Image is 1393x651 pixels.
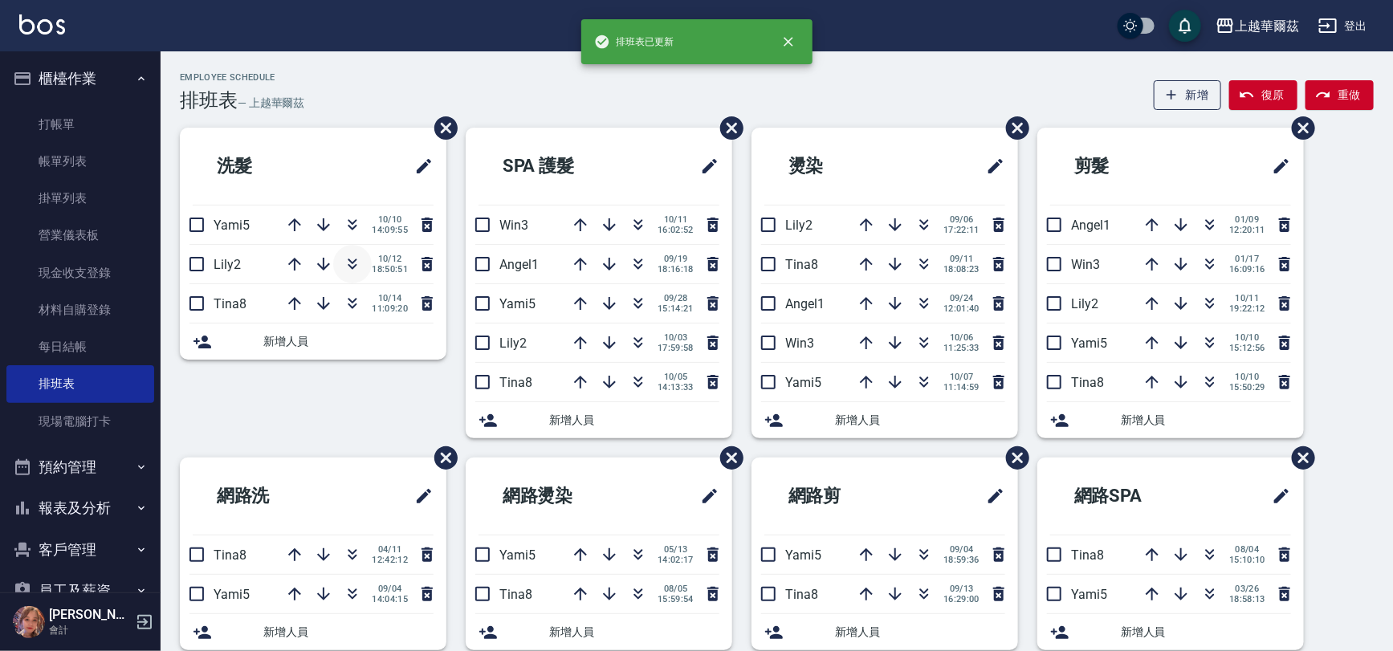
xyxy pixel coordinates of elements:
h3: 排班表 [180,89,238,112]
span: 18:50:51 [372,264,408,275]
span: 10/06 [943,332,980,343]
span: Lily2 [785,218,813,233]
span: 09/11 [943,254,980,264]
span: 01/09 [1229,214,1265,225]
span: 修改班表的標題 [690,477,719,515]
span: 16:29:00 [943,594,980,604]
span: 15:59:54 [658,594,694,604]
span: Yami5 [1071,587,1107,602]
span: 新增人員 [835,624,1005,641]
span: 10/03 [658,332,694,343]
span: 14:13:33 [658,382,694,393]
h2: 剪髮 [1050,137,1198,195]
div: 上越華爾茲 [1235,16,1299,36]
h2: 燙染 [764,137,912,195]
span: Yami5 [214,587,250,602]
div: 新增人員 [180,323,446,360]
a: 現金收支登錄 [6,254,154,291]
span: 09/19 [658,254,694,264]
span: Tina8 [785,587,818,602]
span: 15:50:29 [1229,382,1265,393]
span: 05/13 [658,544,694,555]
div: 新增人員 [1037,402,1304,438]
span: Lily2 [1071,296,1098,311]
span: 11:25:33 [943,343,980,353]
img: Logo [19,14,65,35]
button: save [1169,10,1201,42]
button: 復原 [1229,80,1297,110]
span: 09/24 [943,293,980,303]
span: Tina8 [499,587,532,602]
div: 新增人員 [751,614,1018,650]
span: 04/11 [372,544,408,555]
img: Person [13,606,45,638]
span: 11:14:59 [943,382,980,393]
span: 排班表已更新 [594,34,674,50]
span: Angel1 [785,296,825,311]
a: 帳單列表 [6,143,154,180]
span: 17:22:11 [943,225,980,235]
span: 刪除班表 [422,434,460,482]
span: 18:59:36 [943,555,980,565]
span: Win3 [785,336,814,351]
span: 14:04:15 [372,594,408,604]
span: 16:02:52 [658,225,694,235]
span: 15:14:21 [658,303,694,314]
span: 刪除班表 [708,434,746,482]
span: 新增人員 [263,333,434,350]
span: Tina8 [785,257,818,272]
span: 新增人員 [1121,624,1291,641]
span: Tina8 [1071,547,1104,563]
div: 新增人員 [751,402,1018,438]
span: Yami5 [499,296,536,311]
button: close [771,24,806,59]
span: 10/07 [943,372,980,382]
span: 14:02:17 [658,555,694,565]
span: Yami5 [785,547,821,563]
a: 排班表 [6,365,154,402]
span: 18:08:23 [943,264,980,275]
span: Yami5 [214,218,250,233]
span: 10/11 [658,214,694,225]
button: 員工及薪資 [6,570,154,612]
span: Win3 [499,218,528,233]
span: 09/06 [943,214,980,225]
button: 櫃檯作業 [6,58,154,100]
h2: SPA 護髮 [479,137,644,195]
a: 打帳單 [6,106,154,143]
button: 登出 [1312,11,1374,41]
span: 08/04 [1229,544,1265,555]
span: 16:09:16 [1229,264,1265,275]
span: 15:12:56 [1229,343,1265,353]
span: Tina8 [214,547,246,563]
span: 刪除班表 [994,104,1032,152]
button: 新增 [1154,80,1222,110]
span: 17:59:58 [658,343,694,353]
a: 每日結帳 [6,328,154,365]
span: 新增人員 [263,624,434,641]
a: 營業儀表板 [6,217,154,254]
span: 09/04 [372,584,408,594]
span: 09/28 [658,293,694,303]
a: 掛單列表 [6,180,154,217]
div: 新增人員 [466,614,732,650]
span: 10/11 [1229,293,1265,303]
span: 修改班表的標題 [405,147,434,185]
h5: [PERSON_NAME] [49,607,131,623]
button: 重做 [1305,80,1374,110]
span: 11:09:20 [372,303,408,314]
h2: 網路洗 [193,467,349,525]
p: 會計 [49,623,131,637]
span: Tina8 [1071,375,1104,390]
div: 新增人員 [180,614,446,650]
div: 新增人員 [466,402,732,438]
span: 03/26 [1229,584,1265,594]
span: 新增人員 [1121,412,1291,429]
span: 刪除班表 [1280,104,1318,152]
button: 上越華爾茲 [1209,10,1305,43]
span: 修改班表的標題 [1262,147,1291,185]
span: 18:16:18 [658,264,694,275]
span: 新增人員 [549,412,719,429]
span: 12:42:12 [372,555,408,565]
span: 刪除班表 [708,104,746,152]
